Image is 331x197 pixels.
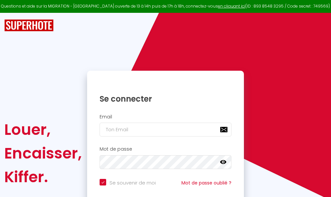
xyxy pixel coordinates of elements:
div: Kiffer. [4,165,82,189]
input: Ton Email [100,123,231,136]
div: Encaisser, [4,141,82,165]
a: Mot de passe oublié ? [181,180,231,186]
img: SuperHote logo [4,19,54,32]
h2: Email [100,114,231,120]
h2: Mot de passe [100,146,231,152]
a: en cliquant ici [218,3,245,9]
div: Louer, [4,118,82,141]
h1: Se connecter [100,94,231,104]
